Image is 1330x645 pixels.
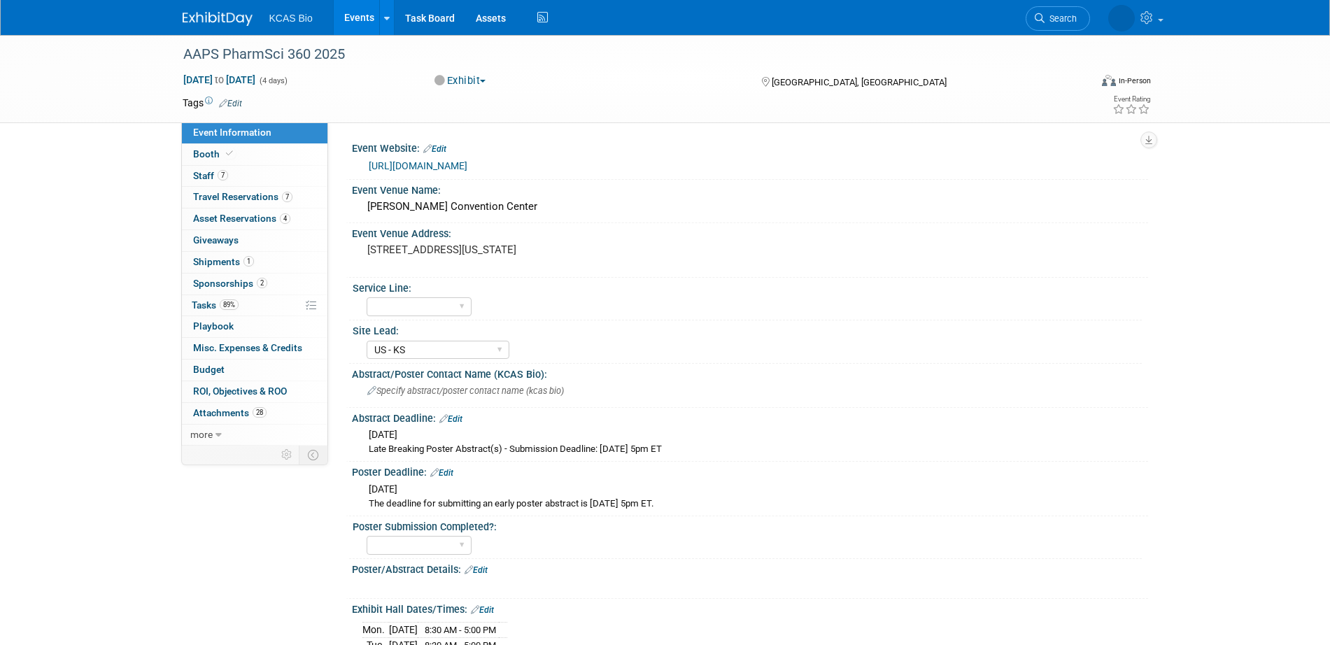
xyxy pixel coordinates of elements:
span: Budget [193,364,225,375]
span: [GEOGRAPHIC_DATA], [GEOGRAPHIC_DATA] [772,77,947,87]
button: Exhibit [430,73,491,88]
span: 89% [220,299,239,310]
a: Budget [182,360,327,381]
span: 7 [282,192,292,202]
a: Edit [430,468,453,478]
span: Attachments [193,407,267,418]
span: (4 days) [258,76,288,85]
div: [PERSON_NAME] Convention Center [362,196,1138,218]
div: Late Breaking Poster Abstract(s) - Submission Deadline: [DATE] 5pm ET [369,443,1138,456]
a: more [182,425,327,446]
span: 1 [243,256,254,267]
a: Edit [465,565,488,575]
img: Format-Inperson.png [1102,75,1116,86]
div: Poster Submission Completed?: [353,516,1142,534]
div: Abstract Deadline: [352,408,1148,426]
div: Service Line: [353,278,1142,295]
div: Poster/Abstract Details: [352,559,1148,577]
span: 7 [218,170,228,180]
span: ROI, Objectives & ROO [193,385,287,397]
span: Search [1045,13,1077,24]
a: [URL][DOMAIN_NAME] [369,160,467,171]
span: KCAS Bio [269,13,313,24]
a: Misc. Expenses & Credits [182,338,327,359]
span: Travel Reservations [193,191,292,202]
a: Edit [439,414,462,424]
span: Staff [193,170,228,181]
a: Tasks89% [182,295,327,316]
div: Event Venue Address: [352,223,1148,241]
img: ExhibitDay [183,12,253,26]
span: [DATE] [369,483,397,495]
a: Playbook [182,316,327,337]
span: Specify abstract/poster contact name (kcas bio) [367,385,564,396]
div: Event Rating [1112,96,1150,103]
span: more [190,429,213,440]
a: Search [1026,6,1090,31]
a: Event Information [182,122,327,143]
span: Asset Reservations [193,213,290,224]
span: Misc. Expenses & Credits [193,342,302,353]
a: Staff7 [182,166,327,187]
a: Edit [471,605,494,615]
div: Exhibit Hall Dates/Times: [352,599,1148,617]
span: 28 [253,407,267,418]
a: Travel Reservations7 [182,187,327,208]
i: Booth reservation complete [226,150,233,157]
span: [DATE] [369,429,397,440]
img: Elma El Khouri [1108,5,1135,31]
span: Tasks [192,299,239,311]
span: to [213,74,226,85]
a: Edit [219,99,242,108]
td: Mon. [362,623,389,638]
span: Giveaways [193,234,239,246]
td: Toggle Event Tabs [299,446,327,464]
span: Event Information [193,127,271,138]
a: Edit [423,144,446,154]
div: The deadline for submitting an early poster abstract is [DATE] 5pm ET. [369,497,1138,511]
span: 4 [280,213,290,224]
span: Sponsorships [193,278,267,289]
pre: [STREET_ADDRESS][US_STATE] [367,243,668,256]
td: Tags [183,96,242,110]
span: [DATE] [DATE] [183,73,256,86]
a: Booth [182,144,327,165]
span: 8:30 AM - 5:00 PM [425,625,496,635]
div: Site Lead: [353,320,1142,338]
td: Personalize Event Tab Strip [275,446,299,464]
div: Event Format [1007,73,1152,94]
a: Giveaways [182,230,327,251]
td: [DATE] [389,623,418,638]
a: ROI, Objectives & ROO [182,381,327,402]
div: Event Website: [352,138,1148,156]
a: Sponsorships2 [182,274,327,295]
div: In-Person [1118,76,1151,86]
span: Shipments [193,256,254,267]
span: Playbook [193,320,234,332]
div: AAPS PharmSci 360 2025 [178,42,1069,67]
div: Abstract/Poster Contact Name (KCAS Bio): [352,364,1148,381]
a: Asset Reservations4 [182,208,327,229]
div: Event Venue Name: [352,180,1148,197]
a: Attachments28 [182,403,327,424]
span: Booth [193,148,236,160]
div: Poster Deadline: [352,462,1148,480]
a: Shipments1 [182,252,327,273]
span: 2 [257,278,267,288]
